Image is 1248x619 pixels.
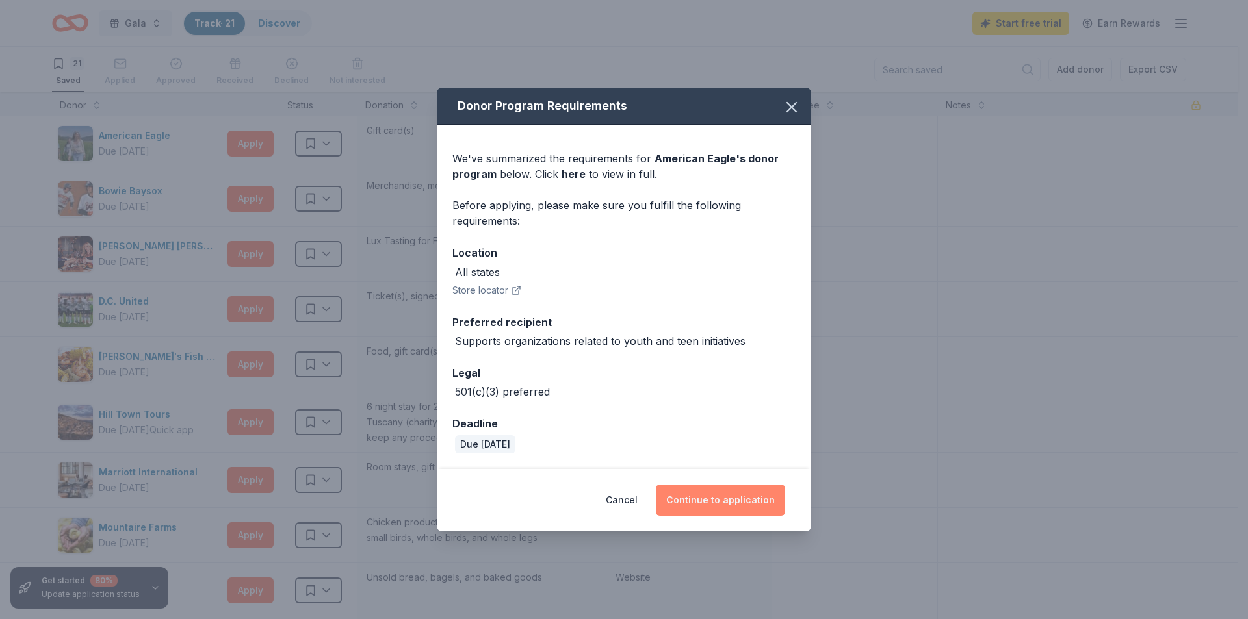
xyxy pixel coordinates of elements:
div: All states [455,264,500,280]
div: Due [DATE] [455,435,515,453]
div: Supports organizations related to youth and teen initiatives [455,333,746,349]
div: Before applying, please make sure you fulfill the following requirements: [452,197,796,229]
div: Donor Program Requirements [437,88,811,125]
div: Legal [452,364,796,381]
div: Location [452,244,796,261]
button: Continue to application [656,485,785,516]
a: here [562,166,586,182]
div: Deadline [452,415,796,432]
div: 501(c)(3) preferred [455,384,550,399]
button: Cancel [606,485,638,516]
div: Preferred recipient [452,314,796,331]
div: We've summarized the requirements for below. Click to view in full. [452,151,796,182]
button: Store locator [452,283,521,298]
